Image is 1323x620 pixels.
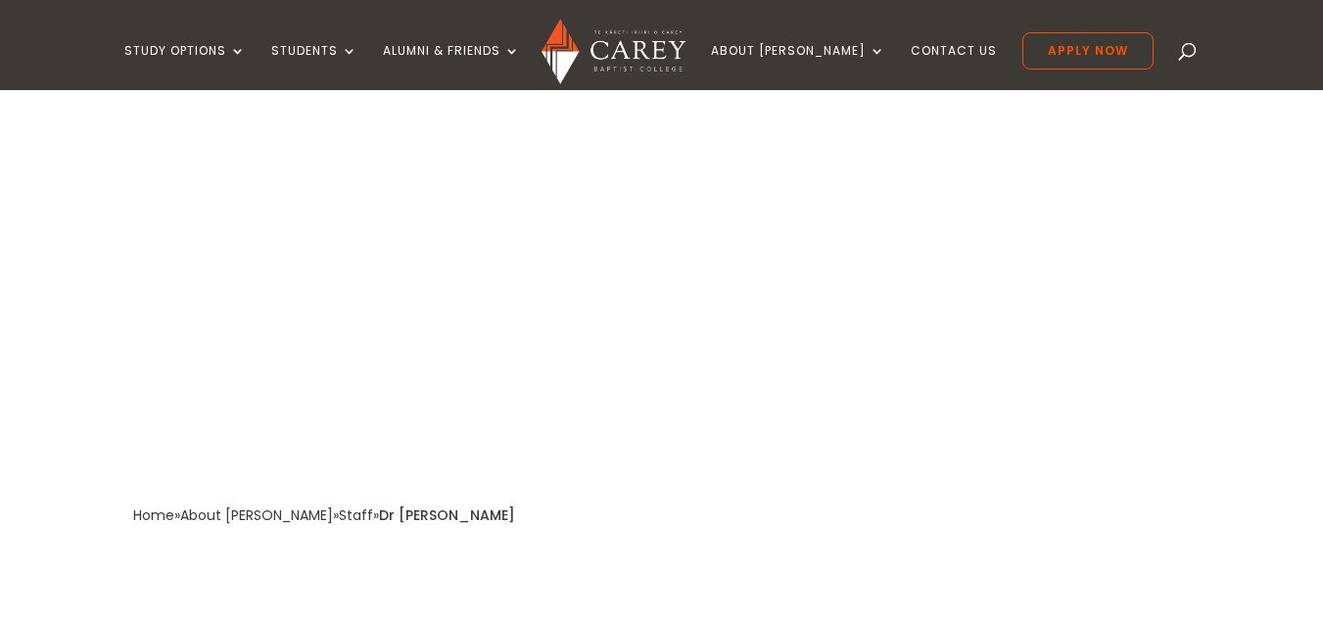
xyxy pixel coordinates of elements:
[180,505,333,525] a: About [PERSON_NAME]
[383,44,520,90] a: Alumni & Friends
[1022,32,1154,70] a: Apply Now
[133,505,174,525] a: Home
[379,502,515,529] div: Dr [PERSON_NAME]
[911,44,997,90] a: Contact Us
[133,502,379,529] div: » » »
[124,44,246,90] a: Study Options
[339,505,373,525] a: Staff
[271,44,357,90] a: Students
[711,44,885,90] a: About [PERSON_NAME]
[542,19,685,84] img: Carey Baptist College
